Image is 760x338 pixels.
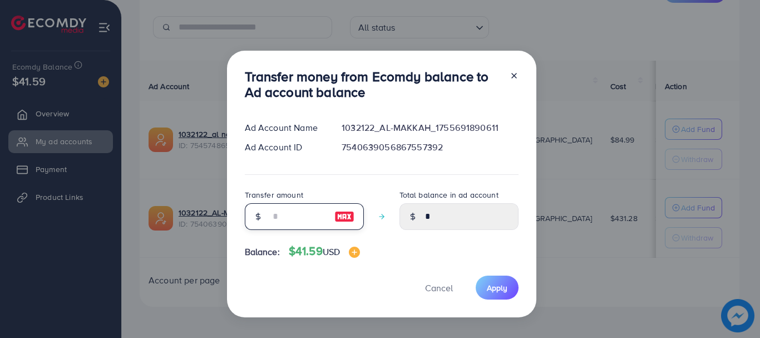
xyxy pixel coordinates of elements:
h3: Transfer money from Ecomdy balance to Ad account balance [245,68,501,101]
h4: $41.59 [289,244,360,258]
label: Transfer amount [245,189,303,200]
span: Apply [487,282,507,293]
label: Total balance in ad account [399,189,499,200]
div: 7540639056867557392 [333,141,527,154]
span: Cancel [425,282,453,294]
button: Cancel [411,276,467,300]
div: 1032122_AL-MAKKAH_1755691890611 [333,121,527,134]
img: image [334,210,354,223]
button: Apply [476,276,519,300]
img: image [349,247,360,258]
div: Ad Account ID [236,141,333,154]
span: Balance: [245,246,280,258]
span: USD [323,246,340,258]
div: Ad Account Name [236,121,333,134]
